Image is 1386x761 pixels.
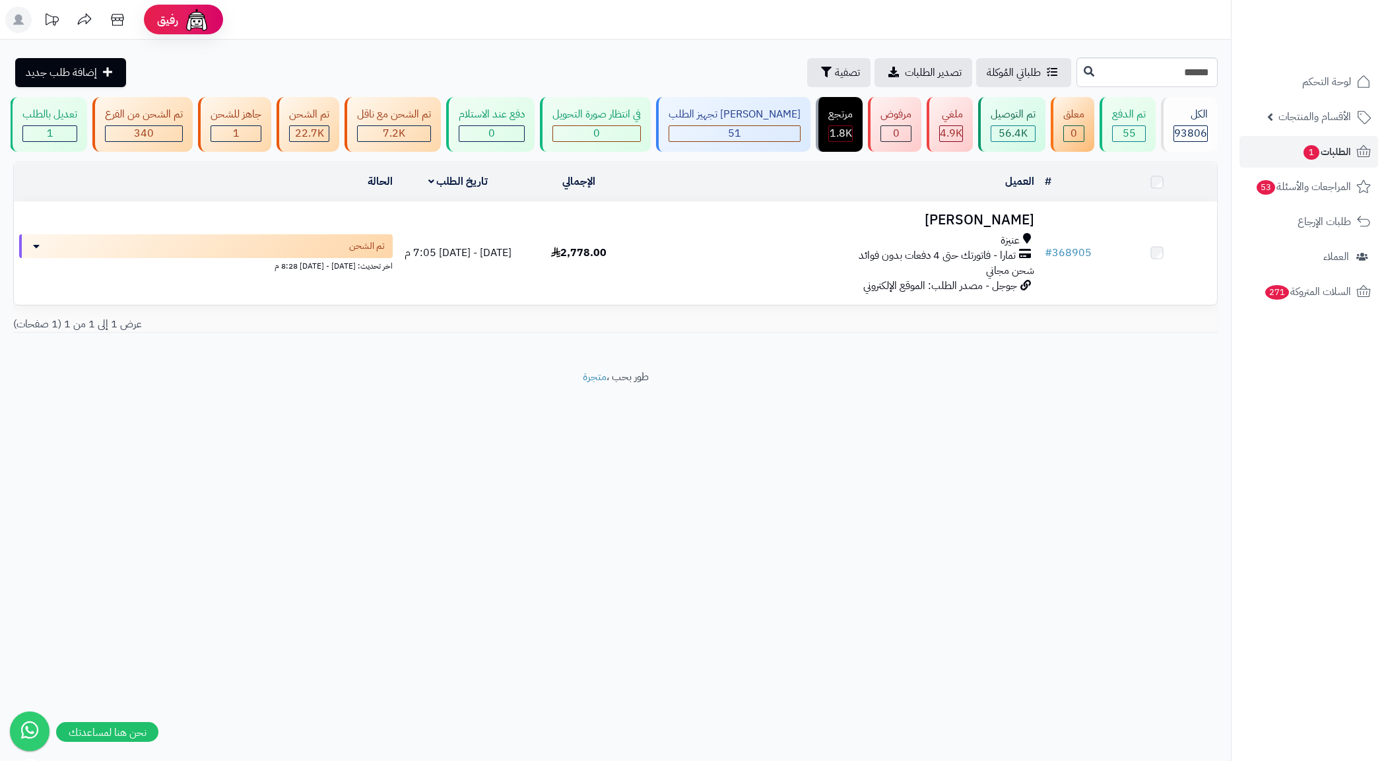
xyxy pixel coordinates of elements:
[1323,248,1349,266] span: العملاء
[669,126,800,141] div: 51
[15,58,126,87] a: إضافة طلب جديد
[865,97,924,152] a: مرفوض 0
[134,125,154,141] span: 340
[157,12,178,28] span: رفيق
[991,107,1036,122] div: تم التوصيل
[830,125,852,141] span: 1.8K
[874,58,972,87] a: تصدير الطلبات
[905,65,962,81] span: تصدير الطلبات
[19,258,393,272] div: اخر تحديث: [DATE] - [DATE] 8:28 م
[813,97,865,152] a: مرتجع 1.8K
[1064,126,1084,141] div: 0
[1239,276,1378,308] a: السلات المتروكة271
[593,125,600,141] span: 0
[349,240,385,253] span: تم الشحن
[1265,285,1289,300] span: 271
[644,213,1034,228] h3: [PERSON_NAME]
[828,107,853,122] div: مرتجع
[1112,107,1146,122] div: تم الدفع
[1005,174,1034,189] a: العميل
[1303,145,1319,160] span: 1
[1174,125,1207,141] span: 93806
[975,97,1048,152] a: تم التوصيل 56.4K
[1173,107,1208,122] div: الكل
[829,126,852,141] div: 1799
[106,126,182,141] div: 340
[940,125,962,141] span: 4.9K
[428,174,488,189] a: تاريخ الطلب
[880,107,911,122] div: مرفوض
[1302,73,1351,91] span: لوحة التحكم
[991,126,1035,141] div: 56354
[459,126,524,141] div: 0
[537,97,653,152] a: في انتظار صورة التحويل 0
[1063,107,1084,122] div: معلق
[987,65,1041,81] span: طلباتي المُوكلة
[583,369,607,385] a: متجرة
[1045,174,1051,189] a: #
[211,126,261,141] div: 1
[1298,213,1351,231] span: طلبات الإرجاع
[1045,245,1092,261] a: #368905
[551,245,607,261] span: 2,778.00
[940,126,962,141] div: 4949
[383,125,405,141] span: 7.2K
[295,125,324,141] span: 22.7K
[881,126,911,141] div: 0
[1239,241,1378,273] a: العملاء
[290,126,329,141] div: 22708
[342,97,444,152] a: تم الشحن مع ناقل 7.2K
[653,97,813,152] a: [PERSON_NAME] تجهيز الطلب 51
[1045,245,1052,261] span: #
[552,107,641,122] div: في انتظار صورة التحويل
[1113,126,1145,141] div: 55
[3,317,616,332] div: عرض 1 إلى 1 من 1 (1 صفحات)
[1001,233,1020,248] span: عنيزة
[47,125,53,141] span: 1
[1071,125,1077,141] span: 0
[669,107,801,122] div: [PERSON_NAME] تجهيز الطلب
[233,125,240,141] span: 1
[1257,180,1275,195] span: 53
[863,278,1017,294] span: جوجل - مصدر الطلب: الموقع الإلكتروني
[35,7,68,36] a: تحديثات المنصة
[1123,125,1136,141] span: 55
[1264,282,1351,301] span: السلات المتروكة
[728,125,741,141] span: 51
[893,125,900,141] span: 0
[1097,97,1158,152] a: تم الدفع 55
[7,97,90,152] a: تعديل بالطلب 1
[22,107,77,122] div: تعديل بالطلب
[1302,143,1351,161] span: الطلبات
[976,58,1071,87] a: طلباتي المُوكلة
[1239,171,1378,203] a: المراجعات والأسئلة53
[459,107,525,122] div: دفع عند الاستلام
[859,248,1016,263] span: تمارا - فاتورتك حتى 4 دفعات بدون فوائد
[1278,108,1351,126] span: الأقسام والمنتجات
[23,126,77,141] div: 1
[90,97,195,152] a: تم الشحن من الفرع 340
[1239,206,1378,238] a: طلبات الإرجاع
[183,7,210,33] img: ai-face.png
[807,58,871,87] button: تصفية
[924,97,975,152] a: ملغي 4.9K
[26,65,97,81] span: إضافة طلب جديد
[939,107,963,122] div: ملغي
[289,107,329,122] div: تم الشحن
[553,126,640,141] div: 0
[195,97,274,152] a: جاهز للشحن 1
[105,107,183,122] div: تم الشحن من الفرع
[1255,178,1351,196] span: المراجعات والأسئلة
[1296,36,1373,63] img: logo-2.png
[562,174,595,189] a: الإجمالي
[986,263,1034,279] span: شحن مجاني
[999,125,1028,141] span: 56.4K
[274,97,342,152] a: تم الشحن 22.7K
[358,126,430,141] div: 7223
[444,97,537,152] a: دفع عند الاستلام 0
[1239,136,1378,168] a: الطلبات1
[1158,97,1220,152] a: الكل93806
[405,245,511,261] span: [DATE] - [DATE] 7:05 م
[1048,97,1097,152] a: معلق 0
[211,107,261,122] div: جاهز للشحن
